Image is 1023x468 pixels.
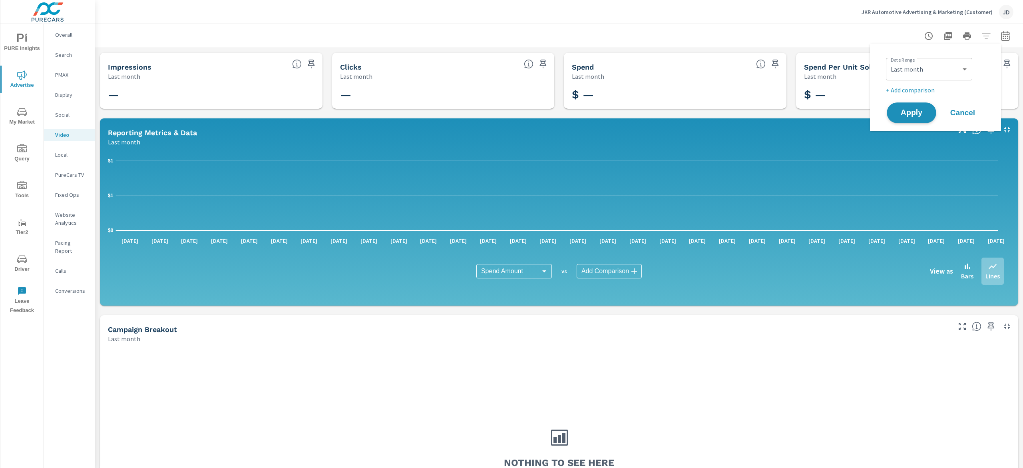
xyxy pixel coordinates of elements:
[683,237,711,245] p: [DATE]
[55,239,88,255] p: Pacing Report
[3,218,41,237] span: Tier2
[594,237,622,245] p: [DATE]
[44,237,95,257] div: Pacing Report
[833,237,861,245] p: [DATE]
[997,28,1013,44] button: Select Date Range
[3,181,41,200] span: Tools
[572,72,604,81] p: Last month
[108,88,314,102] h3: —
[55,287,88,295] p: Conversions
[930,267,953,275] h6: View as
[481,267,523,275] span: Spend Amount
[325,237,353,245] p: [DATE]
[44,69,95,81] div: PMAX
[999,5,1013,19] div: JD
[108,193,113,198] text: $1
[893,237,921,245] p: [DATE]
[55,131,88,139] p: Video
[44,209,95,229] div: Website Analytics
[265,237,293,245] p: [DATE]
[961,271,973,281] p: Bars
[922,237,950,245] p: [DATE]
[44,169,95,181] div: PureCars TV
[55,171,88,179] p: PureCars TV
[895,109,928,117] span: Apply
[55,151,88,159] p: Local
[939,103,987,123] button: Cancel
[44,129,95,141] div: Video
[804,88,1011,102] h3: $ —
[524,59,533,69] span: The number of times an ad was clicked by a consumer.
[756,59,766,69] span: The amount of money spent on advertising during the period.
[55,267,88,275] p: Calls
[886,85,988,95] p: + Add comparison
[44,189,95,201] div: Fixed Ops
[956,320,969,333] button: Make Fullscreen
[803,237,831,245] p: [DATE]
[108,334,140,344] p: Last month
[44,109,95,121] div: Social
[175,237,203,245] p: [DATE]
[108,128,197,137] h5: Reporting Metrics & Data
[552,268,577,275] p: vs
[55,51,88,59] p: Search
[235,237,263,245] p: [DATE]
[537,58,549,70] span: Save this to your personalized report
[577,264,642,278] div: Add Comparison
[1001,123,1013,136] button: Minimize Widget
[146,237,174,245] p: [DATE]
[474,237,502,245] p: [DATE]
[108,63,151,71] h5: Impressions
[205,237,233,245] p: [DATE]
[624,237,652,245] p: [DATE]
[340,72,372,81] p: Last month
[887,102,936,123] button: Apply
[108,137,140,147] p: Last month
[504,237,532,245] p: [DATE]
[947,109,979,116] span: Cancel
[581,267,629,275] span: Add Comparison
[292,59,302,69] span: The number of times an ad was shown on your behalf.
[743,237,771,245] p: [DATE]
[55,111,88,119] p: Social
[44,49,95,61] div: Search
[804,63,876,71] h5: Spend Per Unit Sold
[985,320,997,333] span: Save this to your personalized report
[3,34,41,53] span: PURE Insights
[116,237,144,245] p: [DATE]
[713,237,741,245] p: [DATE]
[564,237,592,245] p: [DATE]
[804,72,836,81] p: Last month
[959,28,975,44] button: Print Report
[3,144,41,164] span: Query
[108,158,113,164] text: $1
[985,271,1000,281] p: Lines
[55,211,88,227] p: Website Analytics
[340,88,547,102] h3: —
[952,237,980,245] p: [DATE]
[44,89,95,101] div: Display
[108,72,140,81] p: Last month
[773,237,801,245] p: [DATE]
[55,31,88,39] p: Overall
[44,29,95,41] div: Overall
[305,58,318,70] span: Save this to your personalized report
[444,237,472,245] p: [DATE]
[108,228,113,233] text: $0
[55,91,88,99] p: Display
[3,107,41,127] span: My Market
[654,237,682,245] p: [DATE]
[355,237,383,245] p: [DATE]
[44,149,95,161] div: Local
[862,8,993,16] p: JKR Automotive Advertising & Marketing (Customer)
[476,264,552,278] div: Spend Amount
[572,63,594,71] h5: Spend
[1001,58,1013,70] span: Save this to your personalized report
[414,237,442,245] p: [DATE]
[3,254,41,274] span: Driver
[534,237,562,245] p: [DATE]
[385,237,413,245] p: [DATE]
[44,265,95,277] div: Calls
[108,325,177,334] h5: Campaign Breakout
[972,322,981,331] span: This is a summary of Video performance results by campaign. Each column can be sorted.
